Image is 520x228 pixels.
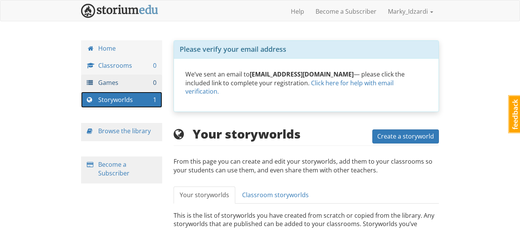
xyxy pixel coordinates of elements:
[185,70,427,96] p: We’ve sent an email to — please click the included link to complete your registration.
[81,75,162,91] a: Games 0
[98,160,129,177] a: Become a Subscriber
[242,191,309,199] span: Classroom storyworlds
[180,191,229,199] span: Your storyworlds
[372,129,439,143] button: Create a storyworld
[98,127,151,135] a: Browse the library
[81,40,162,57] a: Home
[377,132,434,140] span: Create a storyworld
[174,157,439,182] p: From this page you can create and edit your storyworlds, add them to your classrooms so your stud...
[180,45,286,54] span: Please verify your email address
[81,92,162,108] a: Storyworlds 1
[81,57,162,74] a: Classrooms 0
[382,2,439,21] a: Marky_Idzardi
[310,2,382,21] a: Become a Subscriber
[153,96,156,104] span: 1
[81,4,158,18] img: StoriumEDU
[250,70,354,78] strong: [EMAIL_ADDRESS][DOMAIN_NAME]
[174,127,301,140] h2: Your storyworlds
[285,2,310,21] a: Help
[153,61,156,70] span: 0
[185,79,394,96] a: Click here for help with email verification.
[153,78,156,87] span: 0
